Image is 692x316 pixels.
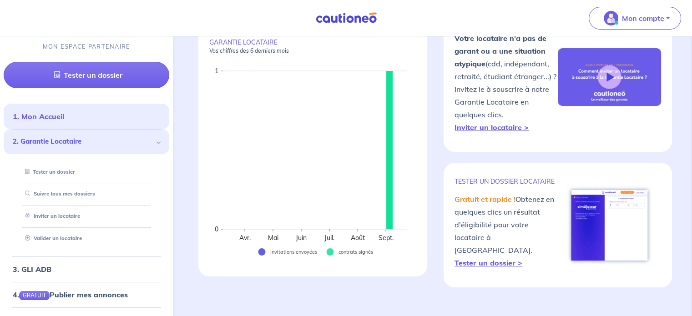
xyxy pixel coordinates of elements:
[455,177,558,186] p: TESTER un dossier locataire
[589,7,681,30] button: illu_account_valid_menu.svgMon compte
[351,234,365,242] text: Août
[4,108,169,126] div: 1. Mon Accueil
[455,123,529,132] a: Inviter un locataire >
[215,225,218,233] text: 0
[268,234,278,242] text: Mai
[455,32,558,134] p: (cdd, indépendant, retraité, étudiant étranger...) ? Invitez le à souscrire à notre Garantie Loca...
[4,286,169,304] div: 4.GRATUITPublier mes annonces
[295,234,307,242] text: Juin
[13,112,64,121] a: 1. Mon Accueil
[4,260,169,278] div: 3. GLI ADB
[324,234,334,242] text: Juil.
[15,209,158,224] div: Inviter un locataire
[455,193,558,269] p: Obtenez en quelques clics un résultat d'éligibilité pour votre locataire à [GEOGRAPHIC_DATA].
[455,195,515,204] em: Gratuit et rapide !
[558,48,661,106] img: video-gli-new-none.jpg
[15,231,158,246] div: Valider un locataire
[15,187,158,202] div: Suivre tous mes dossiers
[566,185,652,265] img: simulateur.png
[13,137,153,147] span: 2. Garantie Locataire
[604,11,618,25] img: illu_account_valid_menu.svg
[13,290,128,299] a: 4.GRATUITPublier mes annonces
[379,234,394,242] text: Sept.
[455,258,522,267] a: Tester un dossier >
[455,34,546,68] strong: Votre locataire n'a pas de garant ou a une situation atypique
[13,265,51,274] a: 3. GLI ADB
[43,43,131,51] p: MON ESPACE PARTENAIRE
[312,12,380,24] img: Cautioneo
[21,236,82,242] a: Valider un locataire
[209,38,416,55] p: GARANTIE LOCATAIRE
[4,62,169,89] a: Tester un dossier
[215,67,218,75] text: 1
[209,47,289,54] em: Vos chiffres des 6 derniers mois
[239,234,251,242] text: Avr.
[21,191,95,197] a: Suivre tous mes dossiers
[21,213,80,220] a: Inviter un locataire
[15,165,158,180] div: Tester un dossier
[21,169,75,175] a: Tester un dossier
[622,13,664,24] p: Mon compte
[4,130,169,155] div: 2. Garantie Locataire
